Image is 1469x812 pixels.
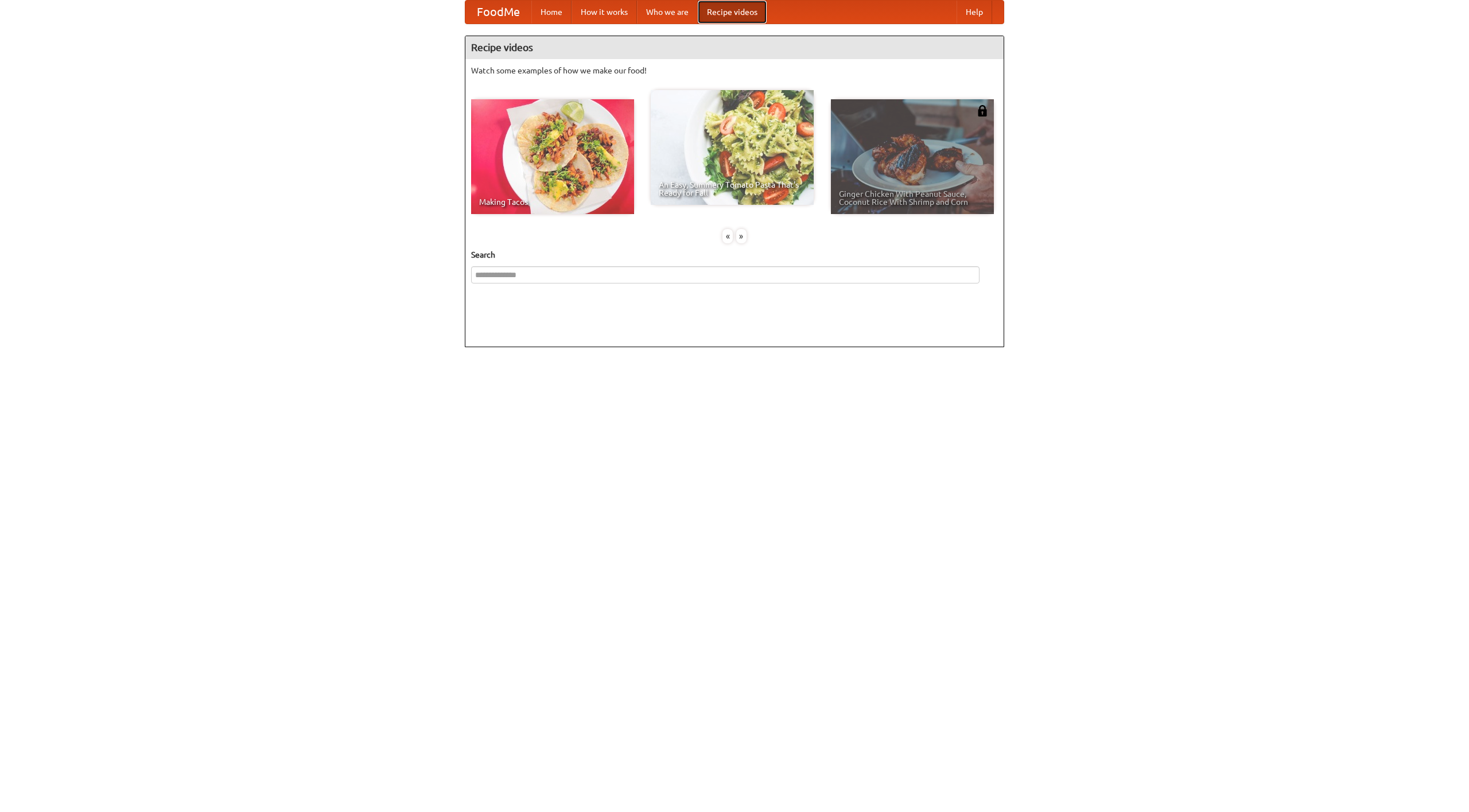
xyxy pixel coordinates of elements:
span: Making Tacos [479,198,626,206]
a: Making Tacos [471,99,634,214]
a: An Easy, Summery Tomato Pasta That's Ready for Fall [651,90,814,205]
img: 483408.png [977,105,988,116]
span: An Easy, Summery Tomato Pasta That's Ready for Fall [659,181,806,197]
a: Help [957,1,992,24]
h4: Recipe videos [465,36,1004,59]
p: Watch some examples of how we make our food! [471,65,998,76]
a: Recipe videos [698,1,767,24]
a: Who we are [637,1,698,24]
a: How it works [572,1,637,24]
div: « [722,229,733,243]
div: » [736,229,747,243]
a: Home [531,1,572,24]
a: FoodMe [465,1,531,24]
h5: Search [471,249,998,261]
